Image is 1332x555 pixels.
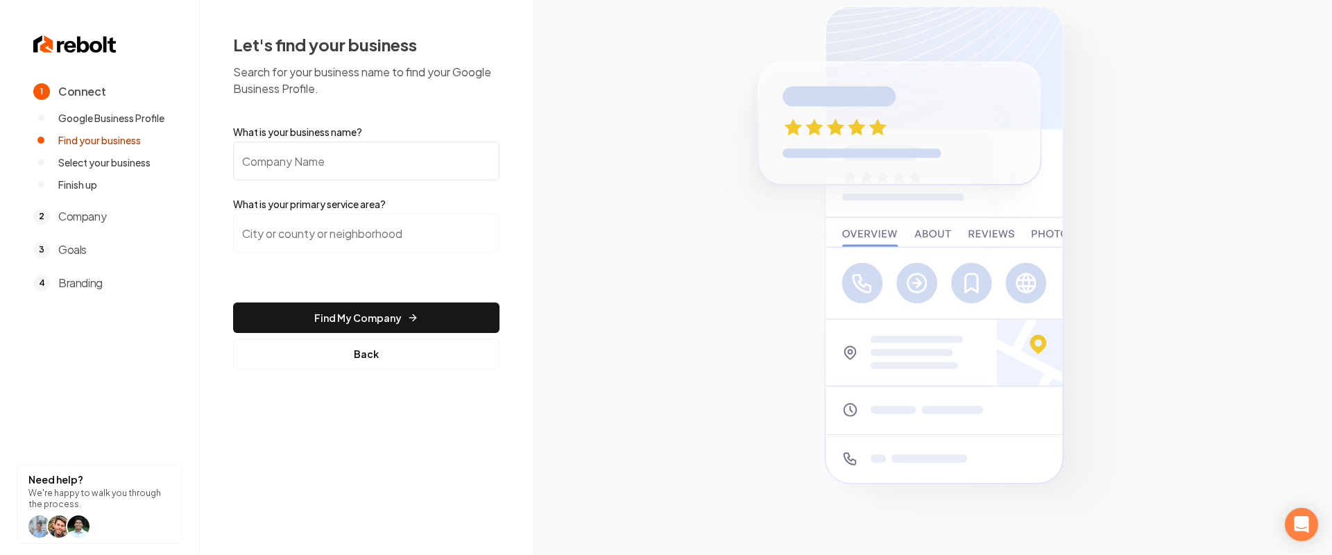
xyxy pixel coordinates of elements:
p: Search for your business name to find your Google Business Profile. [233,64,499,97]
label: What is your primary service area? [233,197,499,211]
img: help icon Will [28,515,51,538]
input: Company Name [233,142,499,180]
img: Rebolt Logo [33,33,117,55]
button: Need help?We're happy to walk you through the process.help icon Willhelp icon Willhelp icon arwin [17,465,182,544]
button: Back [233,339,499,369]
span: Connect [58,83,105,100]
span: Goals [58,241,87,258]
strong: Need help? [28,473,83,486]
span: 1 [33,83,50,100]
span: Find your business [58,133,141,147]
span: 2 [33,208,50,225]
label: What is your business name? [233,125,499,139]
h2: Let's find your business [233,33,499,55]
span: Google Business Profile [58,111,164,125]
button: Find My Company [233,302,499,333]
div: Open Intercom Messenger [1285,508,1318,541]
span: Company [58,208,106,225]
p: We're happy to walk you through the process. [28,488,171,510]
img: help icon arwin [67,515,89,538]
input: City or county or neighborhood [233,214,499,253]
span: Branding [58,275,103,291]
span: 3 [33,241,50,258]
span: 4 [33,275,50,291]
img: help icon Will [48,515,70,538]
span: Select your business [58,155,151,169]
span: Finish up [58,178,97,191]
